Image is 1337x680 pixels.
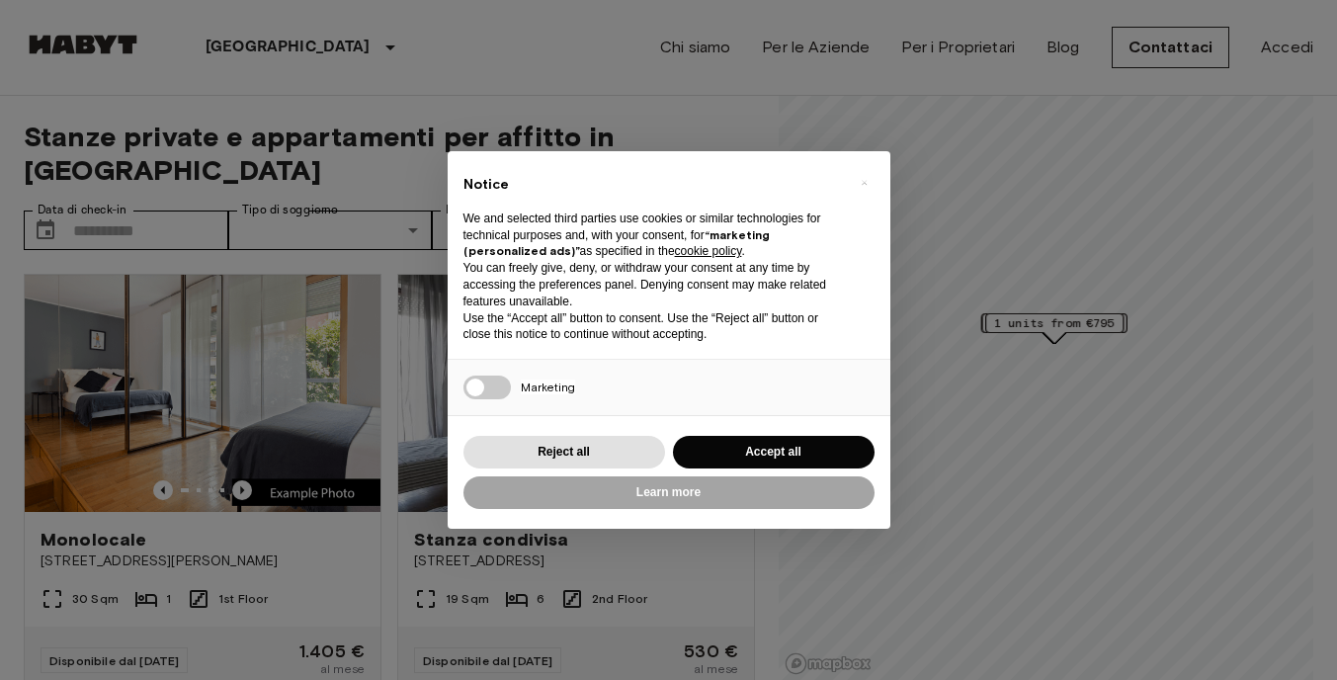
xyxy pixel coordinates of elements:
[463,310,843,344] p: Use the “Accept all” button to consent. Use the “Reject all” button or close this notice to conti...
[673,436,875,468] button: Accept all
[463,211,843,260] p: We and selected third parties use cookies or similar technologies for technical purposes and, wit...
[463,227,770,259] strong: “marketing (personalized ads)”
[463,436,665,468] button: Reject all
[521,380,575,394] span: Marketing
[463,260,843,309] p: You can freely give, deny, or withdraw your consent at any time by accessing the preferences pane...
[849,167,880,199] button: Close this notice
[463,476,875,509] button: Learn more
[861,171,868,195] span: ×
[675,244,742,258] a: cookie policy
[463,175,843,195] h2: Notice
